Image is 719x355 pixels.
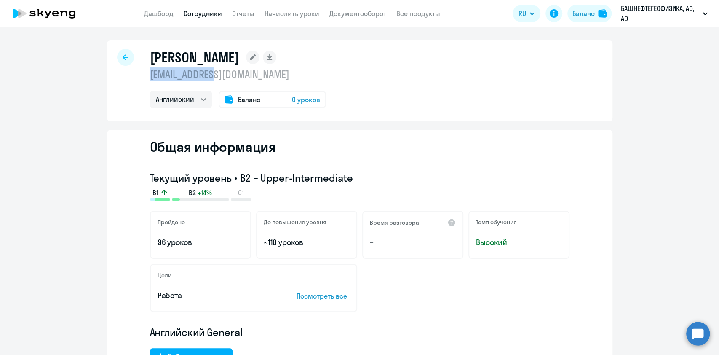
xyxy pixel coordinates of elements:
[396,9,440,18] a: Все продукты
[158,218,185,226] h5: Пройдено
[264,237,350,248] p: ~110 уроков
[232,9,254,18] a: Отчеты
[150,138,276,155] h2: Общая информация
[329,9,386,18] a: Документооборот
[621,3,699,24] p: БАШНЕФТЕГЕОФИЗИКА, АО, АО «Башнефтегеофизика» \ Башнефтегаз
[370,219,419,226] h5: Время разговора
[152,188,158,197] span: B1
[598,9,607,18] img: balance
[513,5,540,22] button: RU
[150,67,326,81] p: [EMAIL_ADDRESS][DOMAIN_NAME]
[150,325,243,339] span: Английский General
[144,9,174,18] a: Дашборд
[238,188,244,197] span: C1
[572,8,595,19] div: Баланс
[158,237,243,248] p: 96 уроков
[476,218,517,226] h5: Темп обучения
[150,171,569,185] h3: Текущий уровень • B2 – Upper-Intermediate
[238,94,260,105] span: Баланс
[297,291,350,301] p: Посмотреть все
[264,218,326,226] h5: До повышения уровня
[370,237,456,248] p: –
[150,49,239,66] h1: [PERSON_NAME]
[567,5,612,22] button: Балансbalance
[198,188,212,197] span: +14%
[184,9,222,18] a: Сотрудники
[158,290,270,301] p: Работа
[292,94,320,105] span: 0 уроков
[617,3,712,24] button: БАШНЕФТЕГЕОФИЗИКА, АО, АО «Башнефтегеофизика» \ Башнефтегаз
[265,9,319,18] a: Начислить уроки
[189,188,196,197] span: B2
[476,237,562,248] span: Высокий
[158,272,171,279] h5: Цели
[519,8,526,19] span: RU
